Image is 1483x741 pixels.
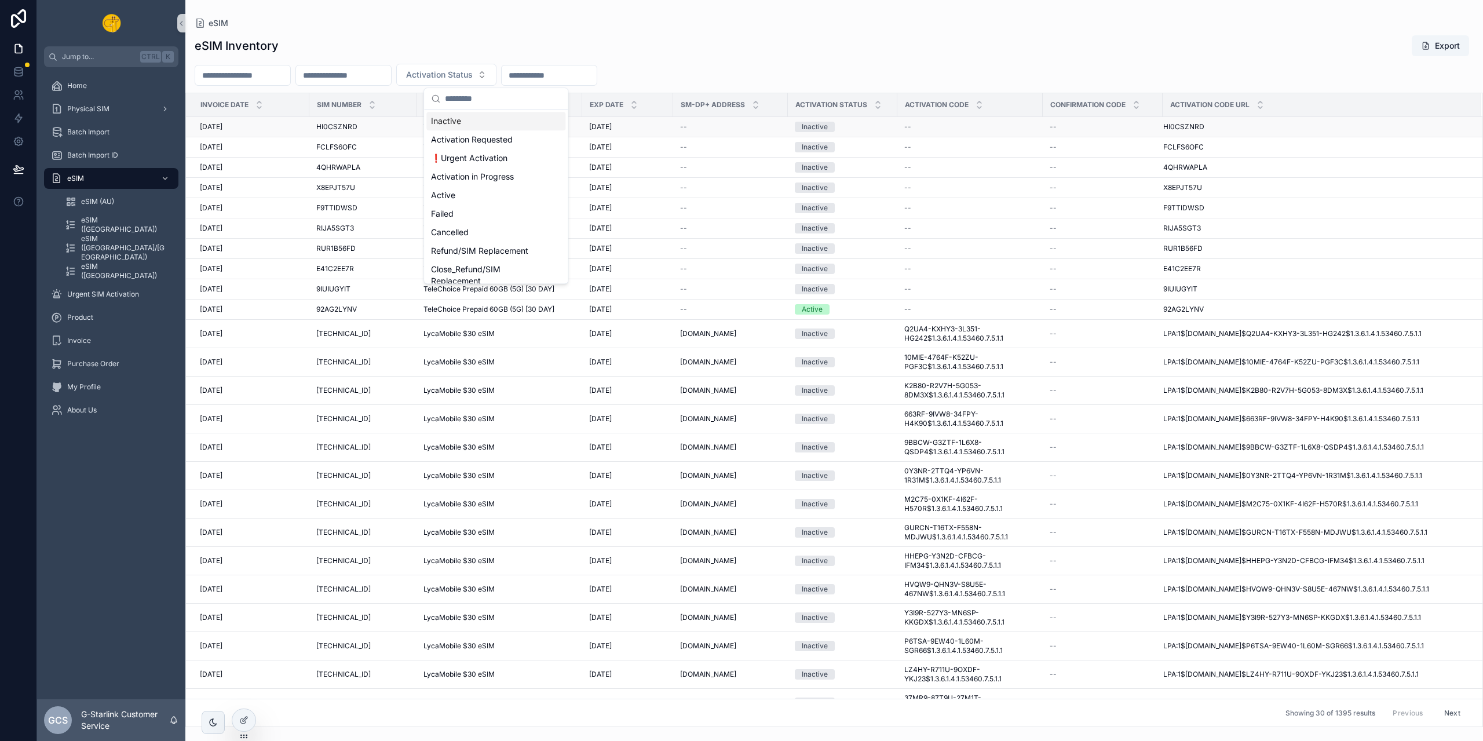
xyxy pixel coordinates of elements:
span: 0Y3NR-2TTQ4-YP6VN-1R31M$1.3.6.1.4.1.53460.7.5.1.1 [904,466,1036,485]
div: Failed [426,205,565,223]
span: Activation Code [905,100,969,109]
span: [DATE] [589,585,612,594]
span: -- [1050,357,1057,367]
span: Purchase Order [67,359,119,368]
span: [DATE] [589,443,612,452]
a: eSIM [44,168,178,189]
div: Inactive [802,414,828,424]
a: Batch Import [44,122,178,143]
span: K2B80-R2V7H-5G053-8DM3X$1.3.6.1.4.1.53460.7.5.1.1 [904,381,1036,400]
a: Urgent SIM Activation [44,284,178,305]
span: -- [904,264,911,273]
div: Inactive [802,142,828,152]
span: [TECHNICAL_ID] [316,414,371,424]
div: Close_Refund/SIM Replacement [426,260,565,290]
a: Home [44,75,178,96]
div: Inactive [802,584,828,594]
span: E41C2EE7R [1163,264,1201,273]
span: LPA:1$[DOMAIN_NAME]$K2B80-R2V7H-5G053-8DM3X$1.3.6.1.4.1.53460.7.5.1.1 [1163,386,1423,395]
span: -- [1050,528,1057,537]
span: LycaMobile $30 eSIM [423,386,495,395]
span: [DATE] [589,284,612,294]
span: FCLFS6OFC [316,143,357,152]
div: Inactive [802,698,828,708]
span: -- [1050,471,1057,480]
span: -- [680,264,687,273]
span: [DATE] [589,143,612,152]
span: [DOMAIN_NAME] [680,670,736,679]
a: eSIM ([GEOGRAPHIC_DATA]/[GEOGRAPHIC_DATA]) [58,238,178,258]
span: 663RF-9IVW8-34FPY-H4K90$1.3.6.1.4.1.53460.7.5.1.1 [904,410,1036,428]
span: 9IUIUGYIT [316,284,350,294]
span: RIJA5SGT3 [316,224,354,233]
span: [TECHNICAL_ID] [316,641,371,651]
span: [DATE] [200,414,222,424]
span: F9TTIDWSD [316,203,357,213]
span: [DOMAIN_NAME] [680,443,736,452]
span: [DATE] [200,471,222,480]
span: -- [1050,244,1057,253]
span: Home [67,81,87,90]
span: [DATE] [589,357,612,367]
div: Active [802,304,823,315]
button: Next [1436,704,1469,722]
span: LPA:1$[DOMAIN_NAME]$9BBCW-G3ZTF-1L6X8-QSDP4$1.3.6.1.4.1.53460.7.5.1.1 [1163,443,1424,452]
span: [DOMAIN_NAME] [680,556,736,565]
a: Invoice [44,330,178,351]
span: E41C2EE7R [316,264,354,273]
div: Activation in Progress [426,167,565,186]
span: LycaMobile $30 eSIM [423,471,495,480]
span: 10MIE-4764F-K52ZU-PGF3C$1.3.6.1.4.1.53460.7.5.1.1 [904,353,1036,371]
span: X8EPJT57U [1163,183,1202,192]
span: -- [1050,284,1057,294]
span: LycaMobile $30 eSIM [423,585,495,594]
span: [TECHNICAL_ID] [316,556,371,565]
img: App logo [101,14,122,32]
span: [DOMAIN_NAME] [680,528,736,537]
span: [DOMAIN_NAME] [680,499,736,509]
span: [DATE] [200,224,222,233]
span: -- [1050,203,1057,213]
span: [DOMAIN_NAME] [680,613,736,622]
span: -- [680,163,687,172]
div: Inactive [802,385,828,396]
span: HVQW9-QHN3V-S8U5E-467NW$1.3.6.1.4.1.53460.7.5.1.1 [904,580,1036,598]
span: Batch Import [67,127,109,137]
span: [DATE] [200,284,222,294]
a: Product [44,307,178,328]
span: -- [1050,122,1057,132]
span: [DATE] [200,613,222,622]
div: Inactive [802,182,828,193]
a: eSIM ([GEOGRAPHIC_DATA]) [58,214,178,235]
span: eSIM [209,17,228,29]
span: RUR1B56FD [1163,244,1203,253]
div: ❗Urgent Activation [426,149,565,167]
span: GURCN-T16TX-F558N-MDJWU$1.3.6.1.4.1.53460.7.5.1.1 [904,523,1036,542]
span: -- [904,203,911,213]
button: Export [1412,35,1469,56]
span: -- [680,224,687,233]
span: -- [680,203,687,213]
span: Activation Code URL [1170,100,1250,109]
span: RIJA5SGT3 [1163,224,1201,233]
span: Showing 30 of 1395 results [1285,709,1375,718]
span: [TECHNICAL_ID] [316,386,371,395]
span: HHEPG-Y3N2D-CFBCG-IFM34$1.3.6.1.4.1.53460.7.5.1.1 [904,552,1036,570]
a: Physical SIM [44,98,178,119]
span: LPA:1$[DOMAIN_NAME]$Q2UA4-KXHY3-3L351-HG242$1.3.6.1.4.1.53460.7.5.1.1 [1163,329,1422,338]
div: Activation Requested [426,130,565,149]
span: -- [904,244,911,253]
span: [DOMAIN_NAME] [680,357,736,367]
span: -- [1050,143,1057,152]
a: Purchase Order [44,353,178,374]
span: LPA:1$[DOMAIN_NAME]$37MR9-87T9U-27M1T-Y23R6$1.3.6.1.4.1.53460.7.5.1.1 [1163,698,1420,707]
span: Activation Status [406,69,473,81]
span: -- [1050,183,1057,192]
span: LycaMobile $30 eSIM [423,357,495,367]
span: [DATE] [200,698,222,707]
div: Cancelled [426,223,565,242]
h1: eSIM Inventory [195,38,279,54]
span: LPA:1$[DOMAIN_NAME]$P6TSA-9EW40-1L60M-SGR66$1.3.6.1.4.1.53460.7.5.1.1 [1163,641,1424,651]
span: [DATE] [200,585,222,594]
span: LycaMobile $30 eSIM [423,556,495,565]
